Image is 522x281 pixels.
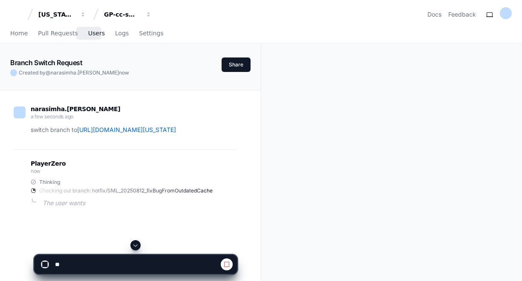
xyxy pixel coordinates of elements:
a: Pull Requests [38,24,78,43]
a: [URL][DOMAIN_NAME][US_STATE] [77,126,176,133]
p: The user wants [43,198,237,208]
span: a few seconds ago [31,113,73,120]
span: PlayerZero [31,161,66,166]
span: now [119,69,129,76]
span: narasimha.[PERSON_NAME] [51,69,119,76]
a: Users [88,24,105,43]
a: Home [10,24,28,43]
div: GP-cc-sml-apps [104,10,141,19]
span: Logs [115,31,129,36]
span: @ [46,69,51,76]
span: Users [88,31,105,36]
a: Logs [115,24,129,43]
span: now [31,168,40,174]
span: Settings [139,31,163,36]
span: Pull Requests [38,31,78,36]
span: Home [10,31,28,36]
span: narasimha.[PERSON_NAME] [31,106,120,112]
p: switch branch to [31,125,237,135]
app-text-character-animate: Branch Switch Request [10,58,83,67]
button: Share [222,57,251,72]
button: Feedback [448,10,476,19]
button: GP-cc-sml-apps [101,7,155,22]
a: Settings [139,24,163,43]
a: Docs [427,10,441,19]
span: Thinking [39,179,60,186]
div: [US_STATE] Pacific [38,10,75,19]
span: Created by [19,69,129,76]
button: [US_STATE] Pacific [35,7,89,22]
span: Checking out branch: hotfix/SML_20250812_fixBugFromOutdatedCache [39,187,213,194]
